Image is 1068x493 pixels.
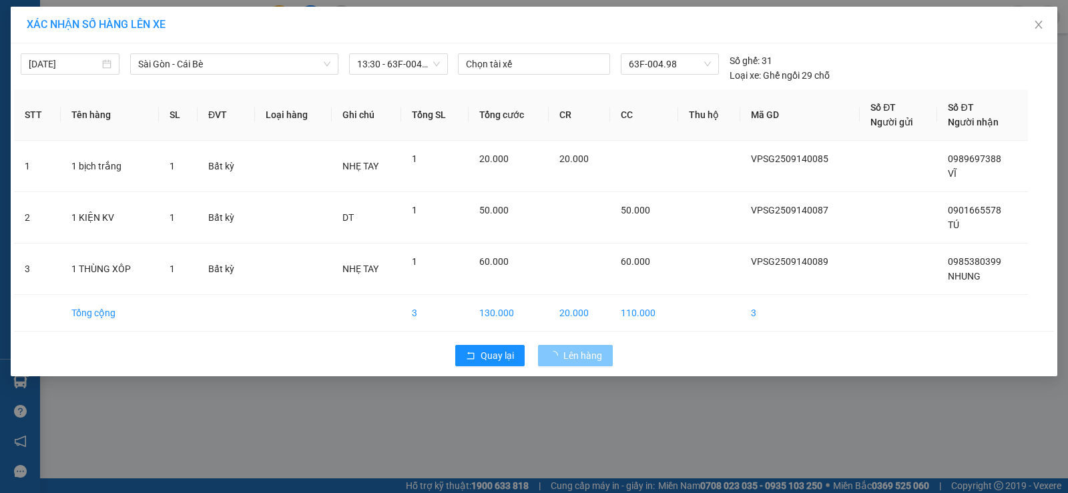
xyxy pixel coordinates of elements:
span: TÚ [948,219,959,230]
td: 1 [14,141,61,192]
th: Thu hộ [678,89,740,141]
span: DT [342,212,354,223]
span: Số ĐT [948,102,973,113]
span: 63F-004.98 [629,54,711,74]
span: 60.000 [621,256,650,267]
span: 1 [412,153,417,164]
button: rollbackQuay lại [455,345,525,366]
button: Lên hàng [538,345,613,366]
div: 31 [730,53,772,68]
td: 3 [14,243,61,295]
span: 1 [170,161,175,171]
span: 20.000 [479,153,509,164]
td: 20.000 [549,295,610,332]
div: Ghế ngồi 29 chỗ [730,68,830,83]
span: XÁC NHẬN SỐ HÀNG LÊN XE [27,18,166,31]
span: NHẸ TAY [342,264,378,274]
span: Người gửi [870,117,913,127]
span: Sài Gòn - Cái Bè [138,54,330,74]
span: loading [549,351,563,360]
span: Lên hàng [563,348,602,363]
span: 1 [412,256,417,267]
td: Bất kỳ [198,243,255,295]
span: VĨ [948,168,957,179]
span: 20.000 [559,153,589,164]
button: Close [1020,7,1057,44]
span: down [323,60,331,68]
span: 50.000 [621,205,650,215]
th: ĐVT [198,89,255,141]
span: 0989697388 [948,153,1001,164]
td: 3 [401,295,469,332]
span: VPSG2509140089 [751,256,828,267]
span: VPSG2509140087 [751,205,828,215]
span: Quay lại [481,348,514,363]
span: Số ghế: [730,53,760,68]
span: 13:30 - 63F-004.98 [357,54,440,74]
th: CC [610,89,678,141]
span: close [1033,19,1044,30]
span: 50.000 [479,205,509,215]
span: 1 [170,212,175,223]
th: Ghi chú [332,89,401,141]
span: Loại xe: [730,68,761,83]
span: NHẸ TAY [342,161,378,171]
th: Mã GD [740,89,860,141]
th: CR [549,89,610,141]
td: 3 [740,295,860,332]
span: 0985380399 [948,256,1001,267]
th: STT [14,89,61,141]
td: 2 [14,192,61,243]
td: 130.000 [469,295,549,332]
th: Loại hàng [255,89,332,141]
th: SL [159,89,198,141]
span: 1 [412,205,417,215]
th: Tổng SL [401,89,469,141]
td: Bất kỳ [198,192,255,243]
td: Bất kỳ [198,141,255,192]
td: Tổng cộng [61,295,159,332]
span: rollback [466,351,475,362]
th: Tổng cước [469,89,549,141]
td: 1 KIỆN KV [61,192,159,243]
span: 0901665578 [948,205,1001,215]
span: 60.000 [479,256,509,267]
span: Số ĐT [870,102,896,113]
span: VPSG2509140085 [751,153,828,164]
td: 1 bịch trắng [61,141,159,192]
th: Tên hàng [61,89,159,141]
span: Người nhận [948,117,999,127]
td: 110.000 [610,295,678,332]
span: 1 [170,264,175,274]
span: NHUNG [948,271,981,282]
td: 1 THÙNG XÔP [61,243,159,295]
input: 14/09/2025 [29,57,99,71]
